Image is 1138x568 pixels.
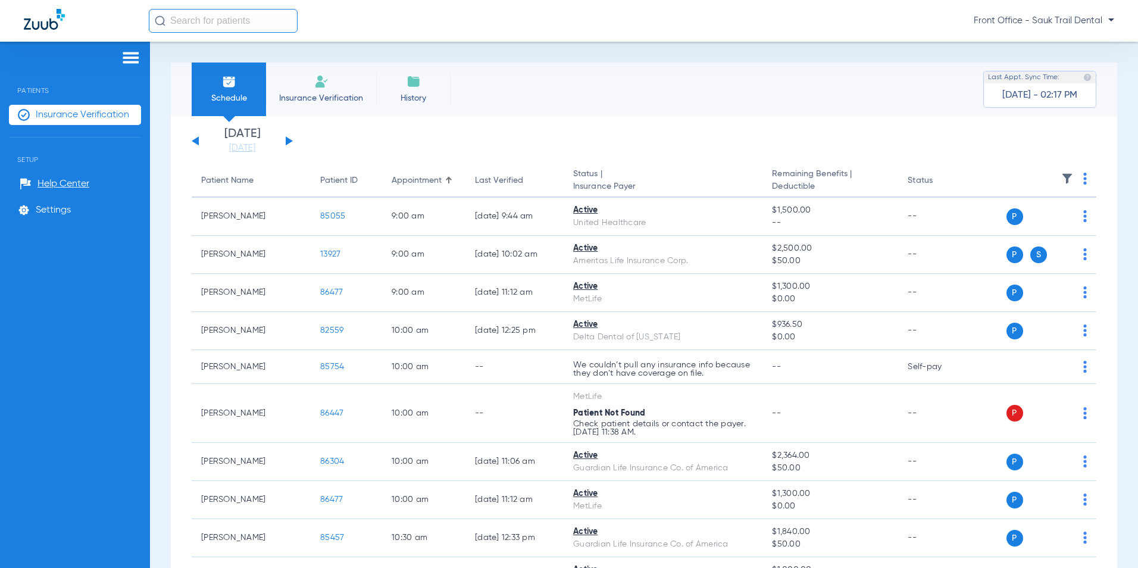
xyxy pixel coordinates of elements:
[573,319,753,331] div: Active
[192,519,311,557] td: [PERSON_NAME]
[898,274,978,312] td: --
[1083,361,1087,373] img: group-dot-blue.svg
[382,350,465,384] td: 10:00 AM
[1056,286,1068,298] img: x.svg
[564,164,762,198] th: Status |
[1006,285,1023,301] span: P
[1083,494,1087,505] img: group-dot-blue.svg
[1006,530,1023,547] span: P
[898,481,978,519] td: --
[1056,361,1068,373] img: x.svg
[192,236,311,274] td: [PERSON_NAME]
[382,443,465,481] td: 10:00 AM
[898,350,978,384] td: Self-pay
[573,217,753,229] div: United Healthcare
[1056,455,1068,467] img: x.svg
[207,128,278,154] li: [DATE]
[382,481,465,519] td: 10:00 AM
[772,242,889,255] span: $2,500.00
[1056,248,1068,260] img: x.svg
[320,326,343,335] span: 82559
[320,363,344,371] span: 85754
[898,312,978,350] td: --
[392,174,456,187] div: Appointment
[772,500,889,513] span: $0.00
[1083,407,1087,419] img: group-dot-blue.svg
[573,462,753,475] div: Guardian Life Insurance Co. of America
[201,174,301,187] div: Patient Name
[898,519,978,557] td: --
[320,495,343,504] span: 86477
[1006,246,1023,263] span: P
[9,138,141,164] span: Setup
[192,443,311,481] td: [PERSON_NAME]
[573,204,753,217] div: Active
[988,71,1059,83] span: Last Appt. Sync Time:
[201,92,257,104] span: Schedule
[772,363,781,371] span: --
[1078,511,1138,568] iframe: Chat Widget
[1083,173,1087,185] img: group-dot-blue.svg
[1056,324,1068,336] img: x.svg
[1056,407,1068,419] img: x.svg
[573,361,753,377] p: We couldn’t pull any insurance info because they don’t have coverage on file.
[573,526,753,538] div: Active
[465,350,564,384] td: --
[573,255,753,267] div: Ameritas Life Insurance Corp.
[320,288,343,297] span: 86477
[573,409,645,417] span: Patient Not Found
[1030,246,1047,263] span: S
[772,538,889,551] span: $50.00
[1002,89,1077,101] span: [DATE] - 02:17 PM
[898,384,978,443] td: --
[1083,210,1087,222] img: group-dot-blue.svg
[407,74,421,89] img: History
[762,164,898,198] th: Remaining Benefits |
[772,462,889,475] span: $50.00
[573,280,753,293] div: Active
[1061,173,1073,185] img: filter.svg
[192,198,311,236] td: [PERSON_NAME]
[320,409,343,417] span: 86447
[192,384,311,443] td: [PERSON_NAME]
[772,204,889,217] span: $1,500.00
[382,312,465,350] td: 10:00 AM
[320,212,345,220] span: 85055
[1056,532,1068,544] img: x.svg
[772,331,889,344] span: $0.00
[1006,454,1023,470] span: P
[192,312,311,350] td: [PERSON_NAME]
[772,217,889,229] span: --
[320,533,344,542] span: 85457
[320,174,373,187] div: Patient ID
[1083,73,1092,82] img: last sync help info
[192,350,311,384] td: [PERSON_NAME]
[1006,323,1023,339] span: P
[573,420,753,436] p: Check patient details or contact the payer. [DATE] 11:38 AM.
[465,236,564,274] td: [DATE] 10:02 AM
[382,236,465,274] td: 9:00 AM
[1056,210,1068,222] img: x.svg
[382,198,465,236] td: 9:00 AM
[222,74,236,89] img: Schedule
[155,15,165,26] img: Search Icon
[382,519,465,557] td: 10:30 AM
[1006,492,1023,508] span: P
[772,293,889,305] span: $0.00
[201,174,254,187] div: Patient Name
[320,174,358,187] div: Patient ID
[772,319,889,331] span: $936.50
[121,51,140,65] img: hamburger-icon
[36,109,129,121] span: Insurance Verification
[192,481,311,519] td: [PERSON_NAME]
[898,236,978,274] td: --
[573,391,753,403] div: MetLife
[1083,455,1087,467] img: group-dot-blue.svg
[772,255,889,267] span: $50.00
[382,274,465,312] td: 9:00 AM
[772,409,781,417] span: --
[382,384,465,443] td: 10:00 AM
[320,250,340,258] span: 13927
[1056,494,1068,505] img: x.svg
[573,500,753,513] div: MetLife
